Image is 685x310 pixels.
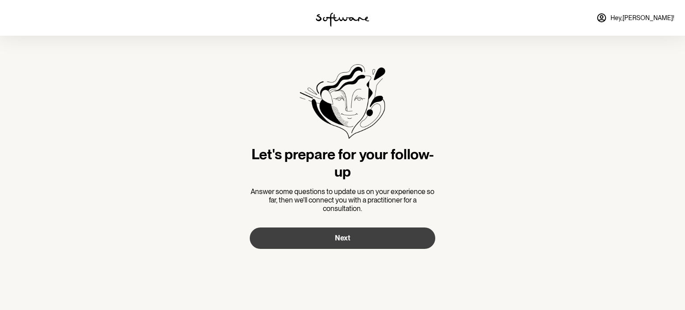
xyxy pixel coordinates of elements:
img: Software treatment bottle [300,64,385,139]
img: software logo [316,12,369,27]
p: Answer some questions to update us on your experience so far, then we'll connect you with a pract... [250,187,435,213]
span: Next [335,234,350,242]
h3: Let's prepare for your follow-up [250,146,435,180]
span: Hey, [PERSON_NAME] ! [611,14,674,22]
button: Next [250,227,435,249]
a: Hey,[PERSON_NAME]! [591,7,680,29]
